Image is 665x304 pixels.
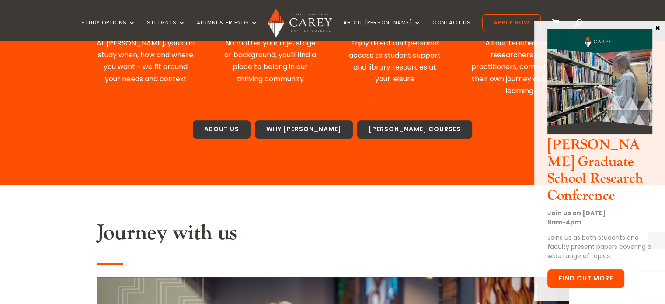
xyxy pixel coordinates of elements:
[482,14,541,31] a: Apply Now
[654,24,662,31] button: Close
[97,38,195,84] span: At [PERSON_NAME], you can study when, how and where you want - we fit around your needs and context
[470,25,568,97] div: Page 1
[547,233,652,261] p: Joins us as both students and faculty present papers covering a wide range of topics.
[547,127,652,137] a: CGS Research Conference
[547,29,652,134] img: CGS Research Conference
[224,38,316,84] span: No matter your age, stage or background, you'll find a place to belong in our thriving community
[221,25,319,85] div: Page 1
[547,137,652,209] h3: [PERSON_NAME] Graduate School Research Conference
[255,120,353,139] a: Why [PERSON_NAME]
[97,25,195,85] div: Page 1
[432,20,471,40] a: Contact Us
[547,209,606,217] strong: Join us on [DATE]
[470,25,568,97] p: All our teachers are researchers and practitioners, committed to their own journey of lifelong le...
[343,20,421,40] a: About [PERSON_NAME]
[197,20,258,40] a: Alumni & Friends
[97,220,569,250] h2: Journey with us
[268,8,332,38] img: Carey Baptist College
[357,120,472,139] a: [PERSON_NAME] Courses
[547,269,624,288] a: Find out more
[345,25,444,85] p: Enjoy direct and personal access to student support and library resources at your leisure
[147,20,185,40] a: Students
[81,20,136,40] a: Study Options
[547,218,581,227] strong: 9am-4pm
[193,120,251,139] a: About Us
